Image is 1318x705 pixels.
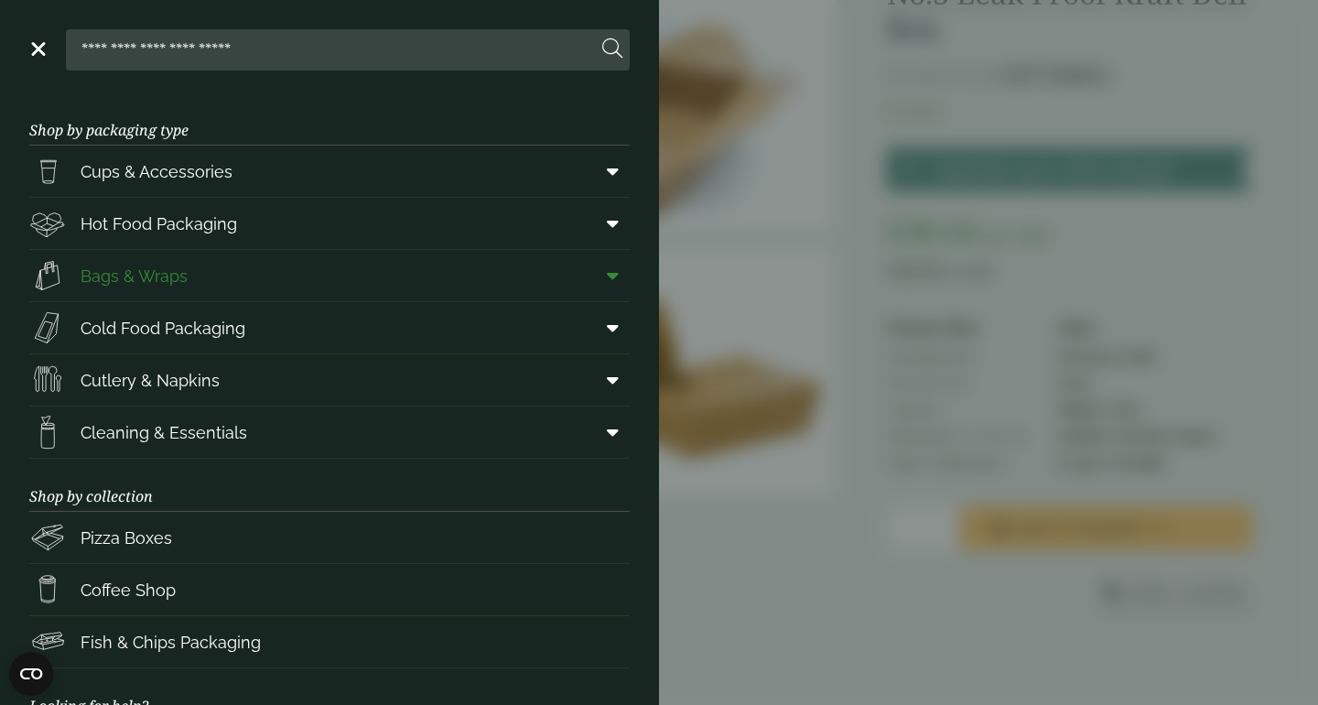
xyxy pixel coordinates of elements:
span: Cups & Accessories [81,159,232,184]
a: Hot Food Packaging [29,198,630,249]
a: Cups & Accessories [29,146,630,197]
img: PintNhalf_cup.svg [29,153,66,190]
img: Pizza_boxes.svg [29,519,66,556]
img: Paper_carriers.svg [29,257,66,294]
span: Fish & Chips Packaging [81,630,261,655]
h3: Shop by packaging type [29,92,630,146]
span: Cold Food Packaging [81,316,245,341]
a: Bags & Wraps [29,250,630,301]
span: Coffee Shop [81,578,176,602]
a: Pizza Boxes [29,512,630,563]
span: Bags & Wraps [81,264,188,288]
img: Sandwich_box.svg [29,309,66,346]
span: Cutlery & Napkins [81,368,220,393]
a: Cleaning & Essentials [29,407,630,458]
h3: Shop by collection [29,459,630,512]
a: Fish & Chips Packaging [29,616,630,667]
span: Hot Food Packaging [81,211,237,236]
a: Cutlery & Napkins [29,354,630,406]
img: Deli_box.svg [29,205,66,242]
a: Cold Food Packaging [29,302,630,353]
img: Cutlery.svg [29,362,66,398]
span: Cleaning & Essentials [81,420,247,445]
img: FishNchip_box.svg [29,624,66,660]
button: Open CMP widget [9,652,53,696]
a: Coffee Shop [29,564,630,615]
img: HotDrink_paperCup.svg [29,571,66,608]
span: Pizza Boxes [81,526,172,550]
img: open-wipe.svg [29,414,66,450]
